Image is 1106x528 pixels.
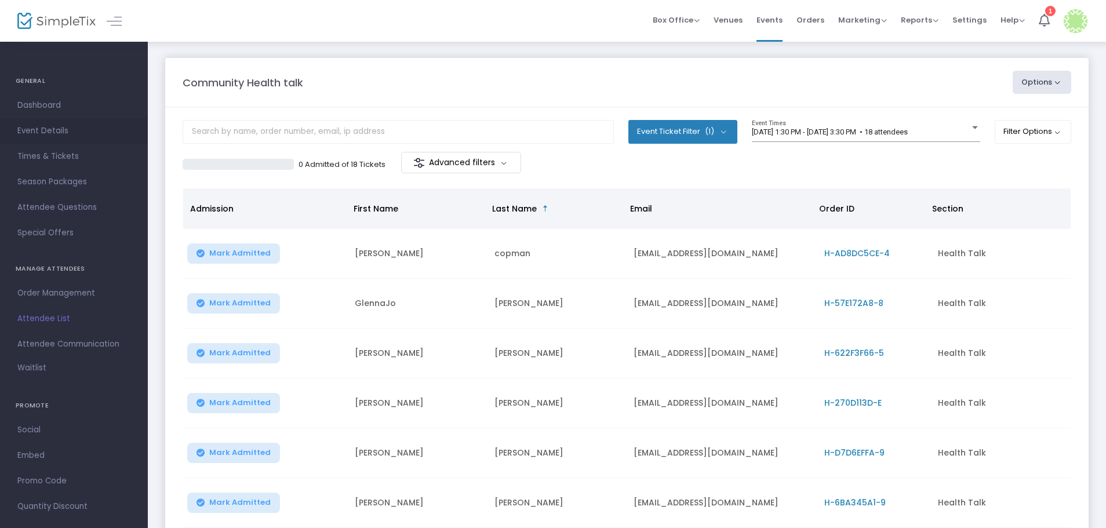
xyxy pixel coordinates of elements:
td: [PERSON_NAME] [348,478,487,528]
span: Times & Tickets [17,149,130,164]
td: [PERSON_NAME] [487,378,627,428]
span: H-D7D6EFFA-9 [824,447,885,458]
m-button: Advanced filters [401,152,521,173]
td: [PERSON_NAME] [487,428,627,478]
span: Attendee Questions [17,200,130,215]
span: Mark Admitted [209,298,271,308]
button: Mark Admitted [187,243,280,264]
span: Section [932,203,963,214]
span: Event Details [17,123,130,139]
input: Search by name, order number, email, ip address [183,120,614,144]
span: Mark Admitted [209,249,271,258]
span: Order Management [17,286,130,301]
span: H-57E172A8-8 [824,297,883,309]
td: [PERSON_NAME] [348,329,487,378]
button: Filter Options [995,120,1072,143]
span: H-AD8DC5CE-4 [824,247,890,259]
td: [PERSON_NAME] [487,329,627,378]
span: Attendee Communication [17,337,130,352]
span: Admission [190,203,234,214]
span: Reports [901,14,938,26]
td: [EMAIL_ADDRESS][DOMAIN_NAME] [627,329,817,378]
span: Order ID [819,203,854,214]
div: 1 [1045,6,1056,16]
span: Special Offers [17,225,130,241]
button: Options [1013,71,1072,94]
span: Settings [952,5,987,35]
span: Waitlist [17,362,46,374]
span: Attendee List [17,311,130,326]
td: [EMAIL_ADDRESS][DOMAIN_NAME] [627,229,817,279]
td: [PERSON_NAME] [348,428,487,478]
img: filter [413,157,425,169]
td: Health Talk [931,229,1071,279]
td: [EMAIL_ADDRESS][DOMAIN_NAME] [627,378,817,428]
span: Promo Code [17,474,130,489]
span: Box Office [653,14,700,26]
span: Orders [796,5,824,35]
span: Help [1001,14,1025,26]
td: copman [487,229,627,279]
button: Mark Admitted [187,393,280,413]
span: Social [17,423,130,438]
td: [EMAIL_ADDRESS][DOMAIN_NAME] [627,428,817,478]
td: [PERSON_NAME] [348,378,487,428]
span: Events [756,5,783,35]
span: Email [630,203,652,214]
p: 0 Admitted of 18 Tickets [299,159,385,170]
span: Quantity Discount [17,499,130,514]
span: Mark Admitted [209,398,271,407]
td: [EMAIL_ADDRESS][DOMAIN_NAME] [627,279,817,329]
td: Health Talk [931,428,1071,478]
td: [PERSON_NAME] [348,229,487,279]
h4: GENERAL [16,70,132,93]
h4: PROMOTE [16,394,132,417]
m-panel-title: Community Health talk [183,75,303,90]
td: [PERSON_NAME] [487,279,627,329]
span: (1) [705,127,714,136]
button: Mark Admitted [187,443,280,463]
h4: MANAGE ATTENDEES [16,257,132,281]
td: Health Talk [931,378,1071,428]
span: Venues [714,5,743,35]
button: Mark Admitted [187,493,280,513]
td: [EMAIL_ADDRESS][DOMAIN_NAME] [627,478,817,528]
span: Sortable [541,204,550,213]
button: Mark Admitted [187,293,280,314]
button: Mark Admitted [187,343,280,363]
span: Dashboard [17,98,130,113]
span: H-622F3F66-5 [824,347,884,359]
td: Health Talk [931,279,1071,329]
span: First Name [354,203,398,214]
span: Mark Admitted [209,498,271,507]
span: [DATE] 1:30 PM - [DATE] 3:30 PM • 18 attendees [752,128,908,136]
td: GlennaJo [348,279,487,329]
span: Mark Admitted [209,448,271,457]
td: Health Talk [931,329,1071,378]
td: Health Talk [931,478,1071,528]
span: Season Packages [17,174,130,190]
span: H-270D113D-E [824,397,882,409]
span: Last Name [492,203,537,214]
button: Event Ticket Filter(1) [628,120,737,143]
span: H-6BA345A1-9 [824,497,886,508]
span: Embed [17,448,130,463]
td: [PERSON_NAME] [487,478,627,528]
span: Mark Admitted [209,348,271,358]
span: Marketing [838,14,887,26]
